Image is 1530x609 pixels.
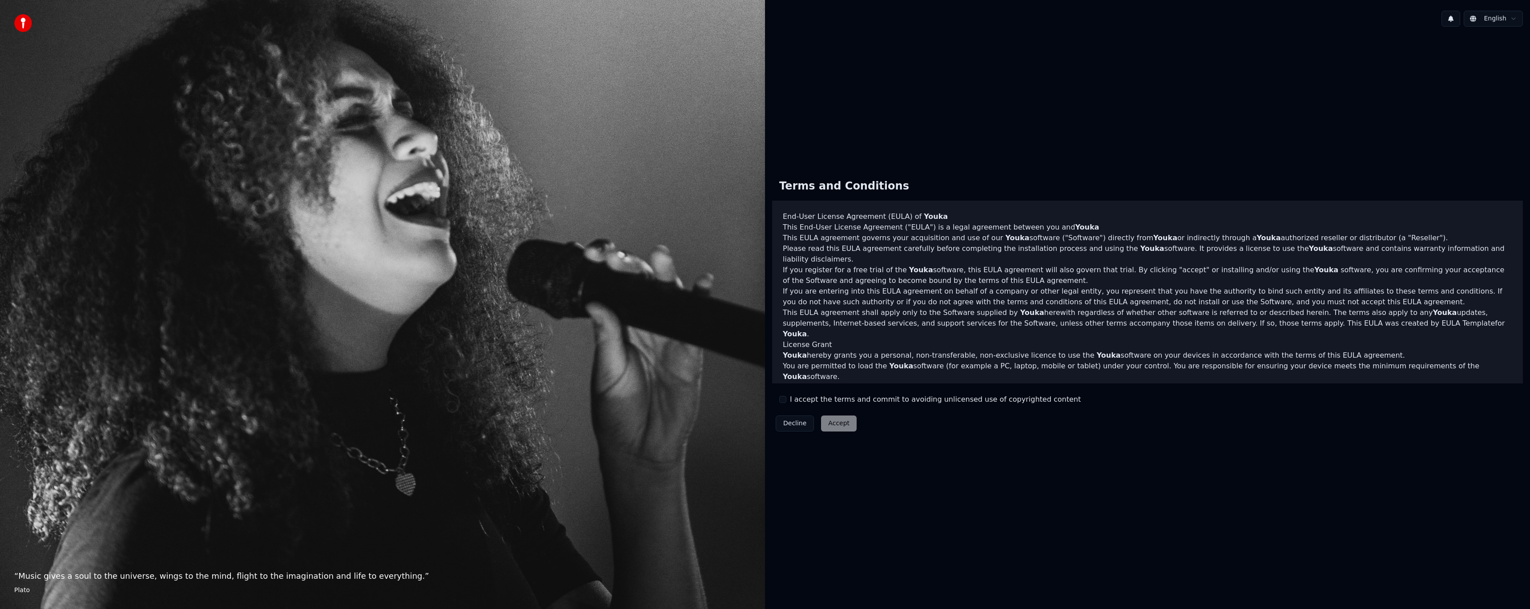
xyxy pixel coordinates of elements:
a: EULA Template [1441,319,1495,327]
p: If you are entering into this EULA agreement on behalf of a company or other legal entity, you re... [783,286,1512,307]
p: If you register for a free trial of the software, this EULA agreement will also govern that trial... [783,265,1512,286]
p: Please read this EULA agreement carefully before completing the installation process and using th... [783,243,1512,265]
span: Youka [783,351,807,359]
p: This EULA agreement shall apply only to the Software supplied by herewith regardless of whether o... [783,307,1512,339]
p: This EULA agreement governs your acquisition and use of our software ("Software") directly from o... [783,233,1512,243]
h3: License Grant [783,339,1512,350]
span: Youka [1005,234,1029,242]
label: I accept the terms and commit to avoiding unlicensed use of copyrighted content [790,394,1081,405]
span: Youka [889,362,913,370]
span: Youka [909,266,933,274]
span: Youka [1075,223,1099,231]
p: hereby grants you a personal, non-transferable, non-exclusive licence to use the software on your... [783,350,1512,361]
p: You are not permitted to: [783,382,1512,393]
span: Youka [1020,308,1044,317]
img: youka [14,14,32,32]
button: Decline [776,415,814,432]
h3: End-User License Agreement (EULA) of [783,211,1512,222]
div: Terms and Conditions [772,172,916,201]
footer: Plato [14,586,751,595]
p: You are permitted to load the software (for example a PC, laptop, mobile or tablet) under your co... [783,361,1512,382]
span: Youka [1256,234,1280,242]
span: Youka [1140,244,1164,253]
span: Youka [1153,234,1177,242]
span: Youka [1314,266,1338,274]
span: Youka [1433,308,1457,317]
span: Youka [924,212,948,221]
span: Youka [783,330,807,338]
p: This End-User License Agreement ("EULA") is a legal agreement between you and [783,222,1512,233]
p: “ Music gives a soul to the universe, wings to the mind, flight to the imagination and life to ev... [14,570,751,582]
span: Youka [783,372,807,381]
span: Youka [1097,351,1121,359]
span: Youka [1309,244,1333,253]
